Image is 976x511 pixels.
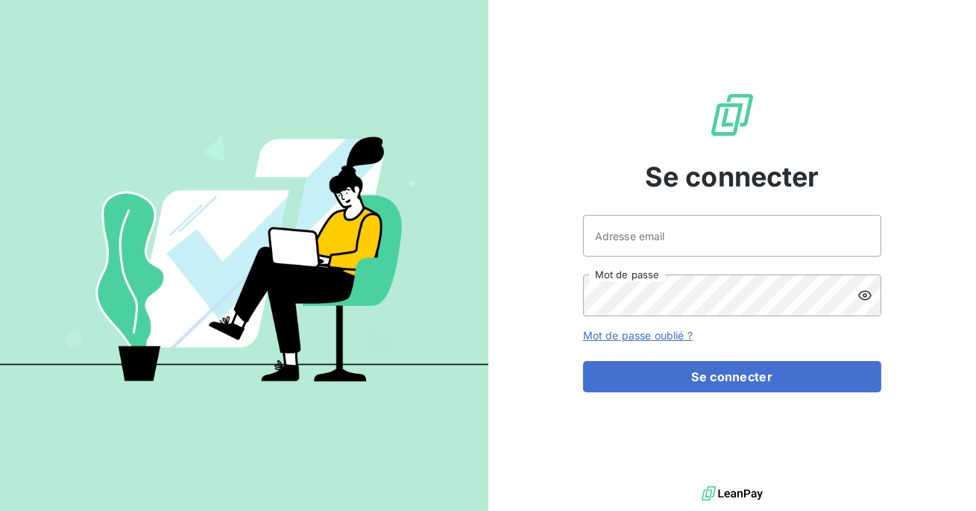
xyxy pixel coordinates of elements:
[645,157,819,197] span: Se connecter
[708,91,756,139] img: Logo LeanPay
[583,329,693,342] a: Mot de passe oublié ?
[702,483,763,505] img: logo
[583,215,881,257] input: placeholder
[583,361,881,392] button: Se connecter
